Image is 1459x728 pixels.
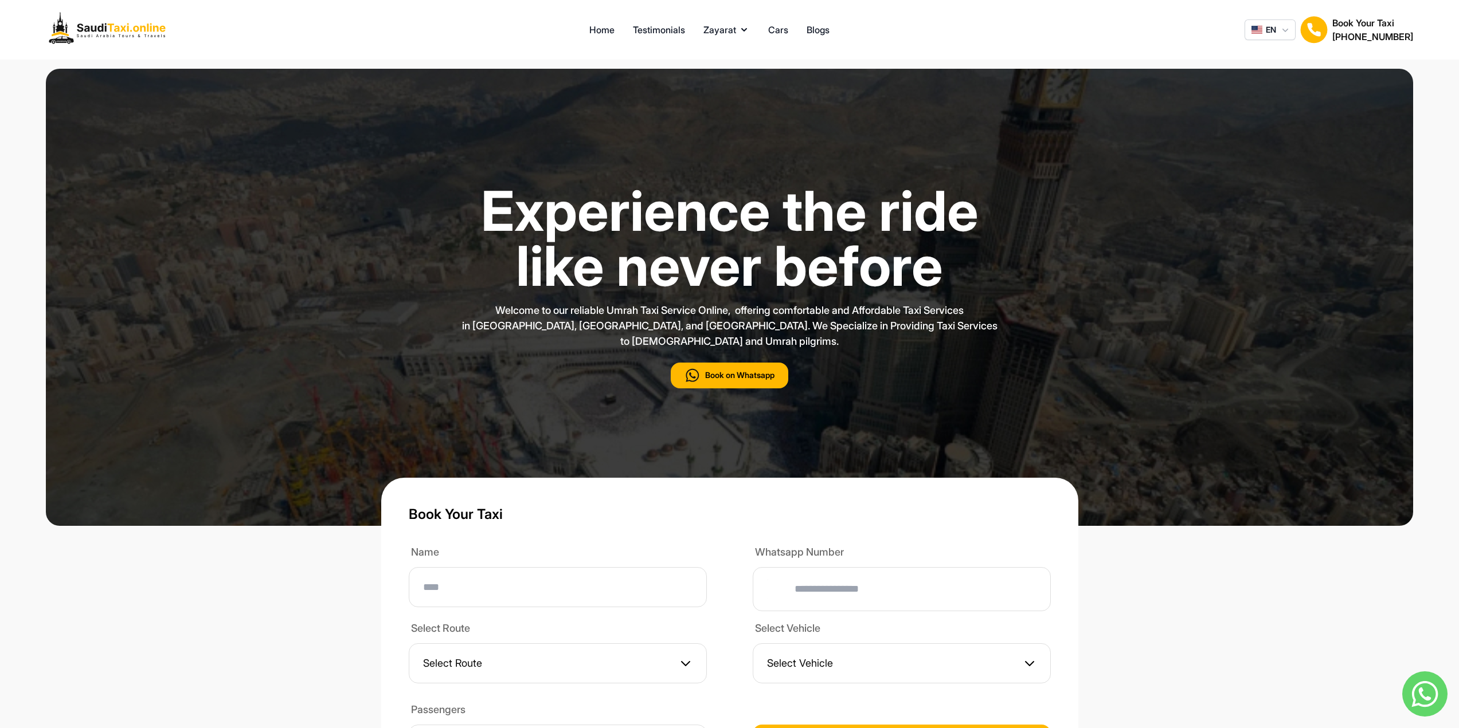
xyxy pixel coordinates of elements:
p: Welcome to our reliable Umrah Taxi Service Online, offering comfortable and Affordable Taxi Servi... [443,302,1016,349]
h1: Experience the ride like never before [463,183,996,293]
span: EN [1266,24,1276,36]
label: Select Vehicle [753,620,1051,639]
h1: Book Your Taxi [409,505,1051,524]
button: Book on Whatsapp [671,363,788,388]
img: call [684,367,701,384]
a: Home [589,23,615,37]
a: Cars [768,23,788,37]
h1: Book Your Taxi [1332,16,1413,30]
label: Select Route [409,620,707,639]
a: Testimonials [633,23,685,37]
a: Blogs [807,23,830,37]
div: Book Your Taxi [1332,16,1413,44]
button: Select Vehicle [753,643,1051,683]
button: Select Route [409,643,707,683]
h2: [PHONE_NUMBER] [1332,30,1413,44]
img: Book Your Taxi [1300,16,1328,44]
button: EN [1245,19,1296,40]
label: Passengers [409,702,707,720]
label: Whatsapp Number [753,544,1051,562]
button: Zayarat [703,23,750,37]
label: Name [409,544,707,562]
img: Logo [46,9,174,50]
img: whatsapp [1402,671,1448,717]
